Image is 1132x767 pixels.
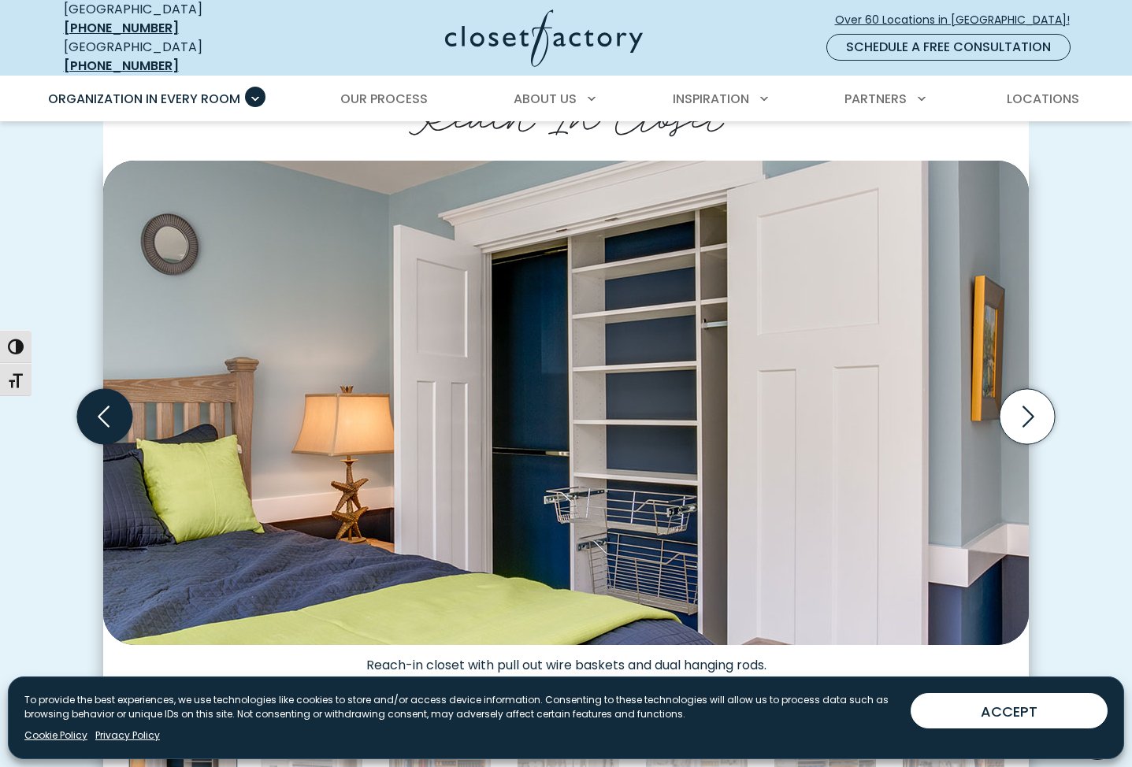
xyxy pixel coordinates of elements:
[834,6,1083,34] a: Over 60 Locations in [GEOGRAPHIC_DATA]!
[826,34,1071,61] a: Schedule a Free Consultation
[103,645,1029,673] figcaption: Reach-in closet with pull out wire baskets and dual hanging rods.
[673,90,749,108] span: Inspiration
[835,12,1082,28] span: Over 60 Locations in [GEOGRAPHIC_DATA]!
[103,161,1029,645] img: Reach-in closet with pull out wire baskets and dual hanging rods.
[340,90,428,108] span: Our Process
[64,57,179,75] a: [PHONE_NUMBER]
[37,77,1096,121] nav: Primary Menu
[514,90,577,108] span: About Us
[95,728,160,743] a: Privacy Policy
[64,38,292,76] div: [GEOGRAPHIC_DATA]
[24,728,87,743] a: Cookie Policy
[445,9,643,67] img: Closet Factory Logo
[911,693,1108,728] button: ACCEPT
[24,693,898,721] p: To provide the best experiences, we use technologies like cookies to store and/or access device i...
[1007,90,1079,108] span: Locations
[71,383,139,450] button: Previous slide
[48,90,240,108] span: Organization in Every Room
[993,383,1061,450] button: Next slide
[844,90,907,108] span: Partners
[64,19,179,37] a: [PHONE_NUMBER]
